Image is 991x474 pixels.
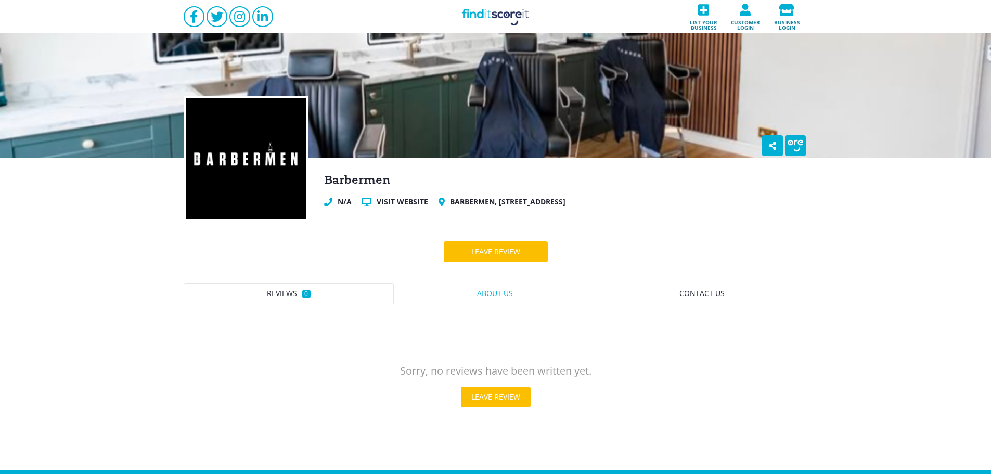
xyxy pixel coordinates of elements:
span: Business login [769,16,805,30]
a: Barbermen, [STREET_ADDRESS] [450,197,565,207]
a: Contact us [596,283,808,304]
span: Contact us [679,288,725,298]
a: About us [394,283,596,304]
a: Customer login [725,1,766,33]
a: Leave review [444,241,548,262]
span: Reviews [267,288,297,298]
a: List your business [683,1,725,33]
p: Sorry, no reviews have been written yet. [400,366,591,376]
a: N/A [338,197,352,207]
div: Barbermen [324,174,808,186]
small: 0 [302,290,311,298]
span: List your business [686,16,722,30]
a: Business login [766,1,808,33]
a: Leave review [461,387,531,407]
span: Customer login [728,16,763,30]
div: Leave review [461,241,531,262]
span: About us [477,288,513,298]
a: Visit website [377,197,428,207]
a: Reviews0 [184,283,394,304]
